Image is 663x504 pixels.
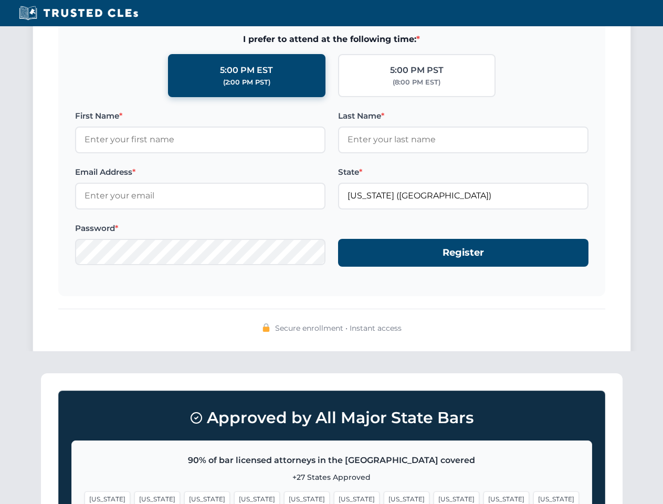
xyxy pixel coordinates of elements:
[393,77,440,88] div: (8:00 PM EST)
[75,166,325,178] label: Email Address
[338,110,588,122] label: Last Name
[338,183,588,209] input: Florida (FL)
[223,77,270,88] div: (2:00 PM PST)
[338,239,588,267] button: Register
[85,454,579,467] p: 90% of bar licensed attorneys in the [GEOGRAPHIC_DATA] covered
[75,110,325,122] label: First Name
[75,33,588,46] span: I prefer to attend at the following time:
[75,127,325,153] input: Enter your first name
[338,127,588,153] input: Enter your last name
[262,323,270,332] img: 🔒
[390,64,444,77] div: 5:00 PM PST
[71,404,592,432] h3: Approved by All Major State Bars
[338,166,588,178] label: State
[85,471,579,483] p: +27 States Approved
[75,222,325,235] label: Password
[275,322,402,334] span: Secure enrollment • Instant access
[220,64,273,77] div: 5:00 PM EST
[16,5,141,21] img: Trusted CLEs
[75,183,325,209] input: Enter your email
